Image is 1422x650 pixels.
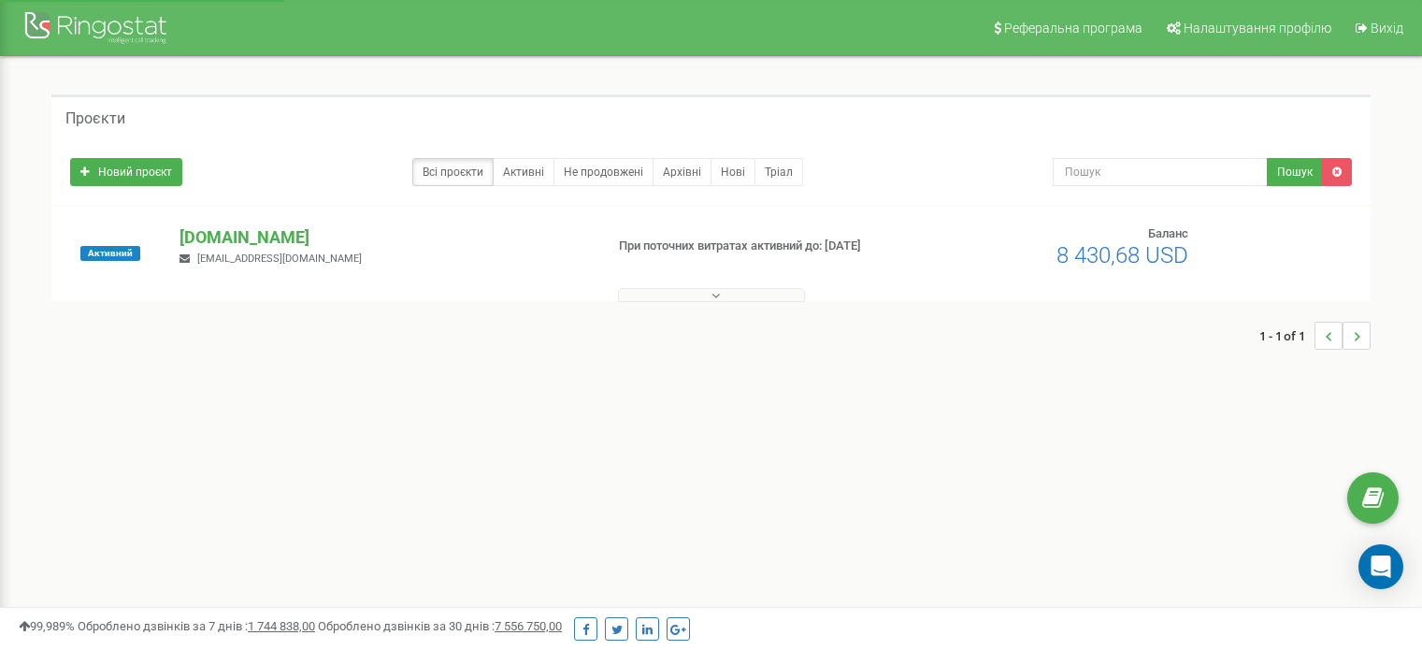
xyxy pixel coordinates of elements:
span: Активний [80,246,140,261]
a: Всі проєкти [412,158,494,186]
div: Open Intercom Messenger [1358,544,1403,589]
span: Реферальна програма [1004,21,1142,36]
span: Налаштування профілю [1184,21,1331,36]
button: Пошук [1267,158,1323,186]
a: Активні [493,158,554,186]
p: [DOMAIN_NAME] [180,225,588,250]
span: Баланс [1148,226,1188,240]
a: Нові [711,158,755,186]
nav: ... [1259,303,1371,368]
a: Новий проєкт [70,158,182,186]
u: 1 744 838,00 [248,619,315,633]
h5: Проєкти [65,110,125,127]
span: 8 430,68 USD [1056,242,1188,268]
a: Не продовжені [553,158,654,186]
span: Оброблено дзвінків за 30 днів : [318,619,562,633]
span: [EMAIL_ADDRESS][DOMAIN_NAME] [197,253,362,265]
p: При поточних витратах активний до: [DATE] [619,238,918,255]
span: Вихід [1371,21,1403,36]
a: Архівні [653,158,711,186]
span: Оброблено дзвінків за 7 днів : [78,619,315,633]
span: 1 - 1 of 1 [1259,322,1314,350]
span: 99,989% [19,619,75,633]
a: Тріал [754,158,803,186]
u: 7 556 750,00 [495,619,562,633]
input: Пошук [1053,158,1268,186]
